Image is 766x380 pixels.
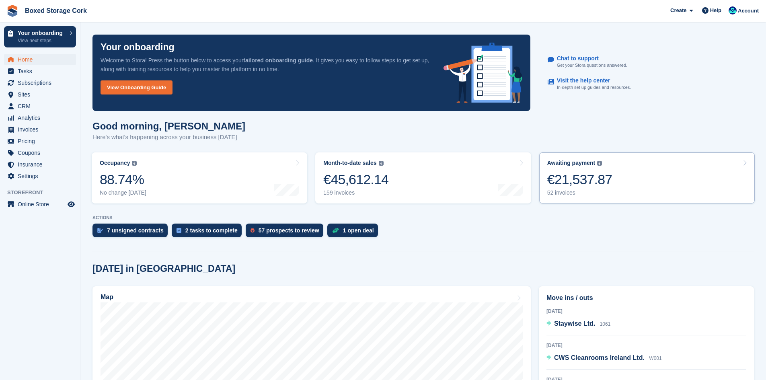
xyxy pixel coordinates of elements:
[546,342,746,349] div: [DATE]
[18,77,66,88] span: Subscriptions
[547,189,612,196] div: 52 invoices
[100,160,130,166] div: Occupancy
[710,6,721,14] span: Help
[18,136,66,147] span: Pricing
[547,171,612,188] div: €21,537.87
[18,199,66,210] span: Online Store
[4,54,76,65] a: menu
[557,55,621,62] p: Chat to support
[92,152,307,203] a: Occupancy 88.74% No change [DATE]
[546,293,746,303] h2: Move ins / outs
[539,152,755,203] a: Awaiting payment €21,537.87 52 invoices
[7,189,80,197] span: Storefront
[332,228,339,233] img: deal-1b604bf984904fb50ccaf53a9ad4b4a5d6e5aea283cecdc64d6e3604feb123c2.svg
[4,89,76,100] a: menu
[557,77,625,84] p: Visit the help center
[4,170,76,182] a: menu
[18,66,66,77] span: Tasks
[100,189,146,196] div: No change [DATE]
[18,89,66,100] span: Sites
[101,80,173,94] a: View Onboarding Guide
[546,319,610,329] a: Staywise Ltd. 1061
[66,199,76,209] a: Preview store
[548,73,746,95] a: Visit the help center In-depth set up guides and resources.
[327,224,382,241] a: 1 open deal
[101,56,431,74] p: Welcome to Stora! Press the button below to access your . It gives you easy to follow steps to ge...
[600,321,611,327] span: 1061
[323,189,388,196] div: 159 invoices
[4,66,76,77] a: menu
[554,354,645,361] span: CWS Cleanrooms Ireland Ltd.
[554,320,595,327] span: Staywise Ltd.
[18,124,66,135] span: Invoices
[18,112,66,123] span: Analytics
[379,161,384,166] img: icon-info-grey-7440780725fd019a000dd9b08b2336e03edf1995a4989e88bcd33f0948082b44.svg
[323,171,388,188] div: €45,612.14
[315,152,531,203] a: Month-to-date sales €45,612.14 159 invoices
[100,171,146,188] div: 88.74%
[172,224,246,241] a: 2 tasks to complete
[6,5,18,17] img: stora-icon-8386f47178a22dfd0bd8f6a31ec36ba5ce8667c1dd55bd0f319d3a0aa187defe.svg
[177,228,181,233] img: task-75834270c22a3079a89374b754ae025e5fb1db73e45f91037f5363f120a921f8.svg
[343,227,374,234] div: 1 open deal
[92,263,235,274] h2: [DATE] in [GEOGRAPHIC_DATA]
[185,227,238,234] div: 2 tasks to complete
[22,4,90,17] a: Boxed Storage Cork
[4,124,76,135] a: menu
[92,224,172,241] a: 7 unsigned contracts
[670,6,686,14] span: Create
[597,161,602,166] img: icon-info-grey-7440780725fd019a000dd9b08b2336e03edf1995a4989e88bcd33f0948082b44.svg
[4,136,76,147] a: menu
[546,308,746,315] div: [DATE]
[92,133,245,142] p: Here's what's happening across your business [DATE]
[548,51,746,73] a: Chat to support Get your Stora questions answered.
[4,159,76,170] a: menu
[649,355,661,361] span: W001
[101,43,175,52] p: Your onboarding
[246,224,327,241] a: 57 prospects to review
[18,170,66,182] span: Settings
[4,77,76,88] a: menu
[251,228,255,233] img: prospect-51fa495bee0391a8d652442698ab0144808aea92771e9ea1ae160a38d050c398.svg
[4,147,76,158] a: menu
[18,30,66,36] p: Your onboarding
[729,6,737,14] img: Vincent
[557,62,627,69] p: Get your Stora questions answered.
[132,161,137,166] img: icon-info-grey-7440780725fd019a000dd9b08b2336e03edf1995a4989e88bcd33f0948082b44.svg
[92,215,754,220] p: ACTIONS
[18,101,66,112] span: CRM
[18,159,66,170] span: Insurance
[557,84,631,91] p: In-depth set up guides and resources.
[101,294,113,301] h2: Map
[92,121,245,131] h1: Good morning, [PERSON_NAME]
[4,101,76,112] a: menu
[323,160,376,166] div: Month-to-date sales
[444,43,522,103] img: onboarding-info-6c161a55d2c0e0a8cae90662b2fe09162a5109e8cc188191df67fb4f79e88e88.svg
[97,228,103,233] img: contract_signature_icon-13c848040528278c33f63329250d36e43548de30e8caae1d1a13099fd9432cc5.svg
[18,37,66,44] p: View next steps
[259,227,319,234] div: 57 prospects to review
[18,54,66,65] span: Home
[243,57,313,64] strong: tailored onboarding guide
[4,26,76,47] a: Your onboarding View next steps
[738,7,759,15] span: Account
[4,112,76,123] a: menu
[546,353,662,364] a: CWS Cleanrooms Ireland Ltd. W001
[4,199,76,210] a: menu
[107,227,164,234] div: 7 unsigned contracts
[547,160,596,166] div: Awaiting payment
[18,147,66,158] span: Coupons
